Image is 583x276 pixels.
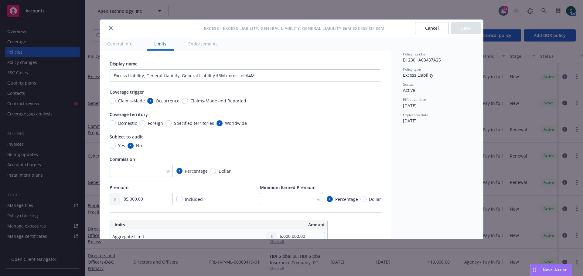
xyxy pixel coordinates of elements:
th: Limits [110,220,197,229]
input: Occurrence [147,98,153,104]
span: Included [185,196,203,202]
span: No [136,142,142,149]
input: No [128,143,134,149]
button: Limits [147,37,174,51]
span: Claims-Made and Reported [190,98,246,104]
span: Coverage trigger [110,89,144,95]
span: % [317,196,320,202]
div: Drag to move [530,264,538,276]
span: Worldwide [225,120,247,126]
button: close [107,25,114,32]
input: Dollar [210,168,216,174]
span: Percentage [335,196,358,202]
input: 0.00 [277,232,325,241]
span: Coverage territory [110,111,148,117]
span: Dollar [219,168,231,174]
span: Excess Liability [403,72,433,78]
input: Domestic [110,120,116,126]
span: % [166,168,170,174]
span: Display name [110,61,138,67]
span: [DATE] [403,118,417,124]
span: Claims-Made [118,98,145,104]
span: Domestic [118,120,137,126]
div: Aggregate Limit [112,233,144,240]
span: Subject to audit [110,134,143,140]
input: Yes [110,143,116,149]
span: Commission [110,156,135,162]
input: Percentage [327,196,333,202]
span: [DATE] [403,103,417,108]
input: Specified territories [165,120,172,126]
span: Premium [110,185,128,190]
span: Yes [118,142,125,149]
span: Policy number [403,52,427,57]
input: Percentage [176,168,182,174]
input: Claims-Made and Reported [182,98,188,104]
span: Expiration date [403,112,428,118]
span: Occurrence [156,98,179,104]
span: Specified territories [174,120,214,126]
span: Effective date [403,97,426,102]
span: Policy type [403,67,421,72]
input: Dollar [360,196,367,202]
button: General info [100,37,140,51]
th: Amount [221,220,327,229]
span: Excess - Excess Liability, General Liability, General Liability $6M excess of $4M [204,25,384,32]
input: Claims-Made [110,98,116,104]
span: Nova Assist [543,267,567,272]
span: Active [403,87,415,93]
button: Cancel [415,22,449,34]
span: B1230HA03487A25 [403,57,441,63]
input: 0.00 [120,193,172,205]
span: Status [403,82,414,87]
button: Endorsements [181,37,225,51]
span: Minimum Earned Premium [260,185,315,190]
input: Worldwide [216,120,223,126]
span: Dollar [369,196,381,202]
input: Foreign [139,120,145,126]
button: Nova Assist [530,264,572,276]
span: Percentage [185,168,208,174]
span: Foreign [148,120,163,126]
